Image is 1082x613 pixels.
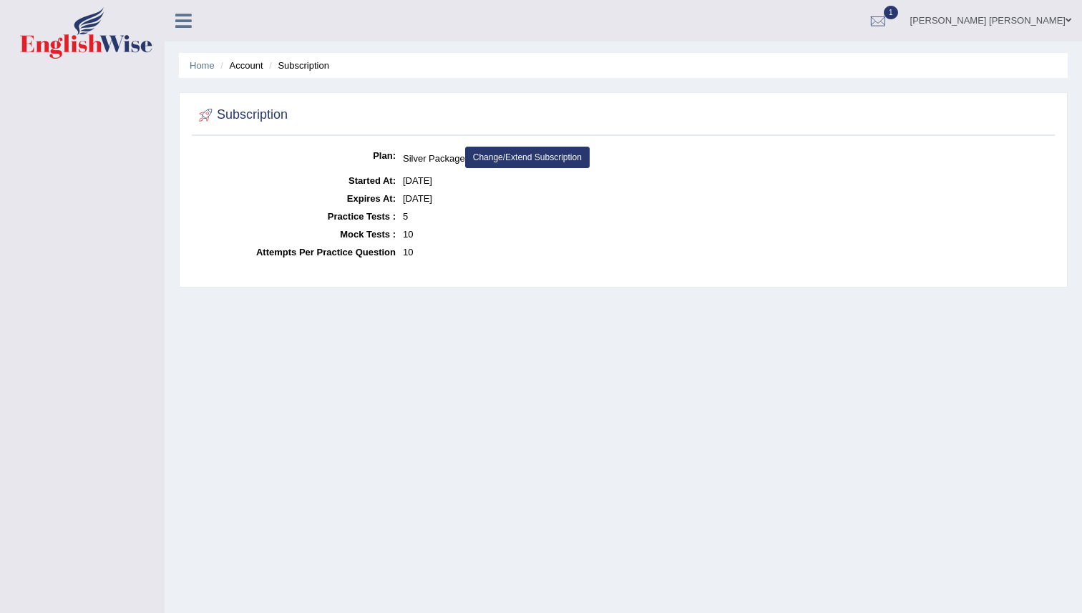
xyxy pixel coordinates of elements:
[403,172,1051,190] dd: [DATE]
[195,147,396,165] dt: Plan:
[403,225,1051,243] dd: 10
[195,190,396,207] dt: Expires At:
[217,59,263,72] li: Account
[465,147,590,168] a: Change/Extend Subscription
[403,190,1051,207] dd: [DATE]
[403,207,1051,225] dd: 5
[884,6,898,19] span: 1
[195,243,396,261] dt: Attempts Per Practice Question
[403,243,1051,261] dd: 10
[195,104,288,126] h2: Subscription
[265,59,329,72] li: Subscription
[195,207,396,225] dt: Practice Tests :
[190,60,215,71] a: Home
[195,172,396,190] dt: Started At:
[403,147,1051,172] dd: Silver Package
[195,225,396,243] dt: Mock Tests :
